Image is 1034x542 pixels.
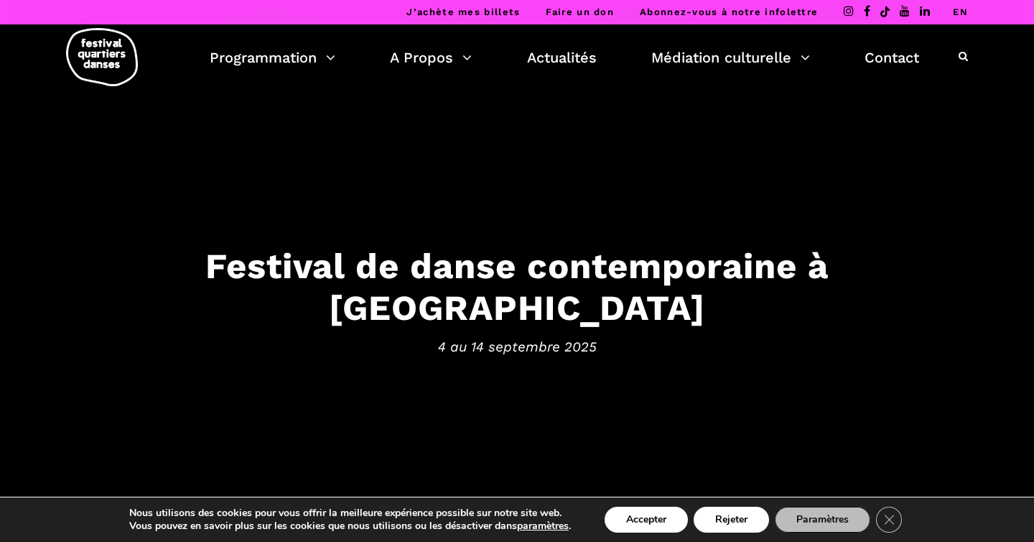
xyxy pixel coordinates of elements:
a: Faire un don [546,6,614,17]
a: Abonnez-vous à notre infolettre [640,6,818,17]
button: Rejeter [694,507,769,533]
span: 4 au 14 septembre 2025 [72,336,962,358]
a: EN [953,6,968,17]
a: Contact [865,45,919,70]
a: Médiation culturelle [651,45,810,70]
a: A Propos [390,45,472,70]
button: paramètres [517,520,569,533]
button: Paramètres [775,507,870,533]
a: Actualités [527,45,597,70]
button: Accepter [605,507,688,533]
img: logo-fqd-med [66,28,138,86]
button: Close GDPR Cookie Banner [876,507,902,533]
a: Programmation [210,45,335,70]
a: J’achète mes billets [406,6,520,17]
p: Nous utilisons des cookies pour vous offrir la meilleure expérience possible sur notre site web. [129,507,571,520]
h3: Festival de danse contemporaine à [GEOGRAPHIC_DATA] [72,244,962,329]
p: Vous pouvez en savoir plus sur les cookies que nous utilisons ou les désactiver dans . [129,520,571,533]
